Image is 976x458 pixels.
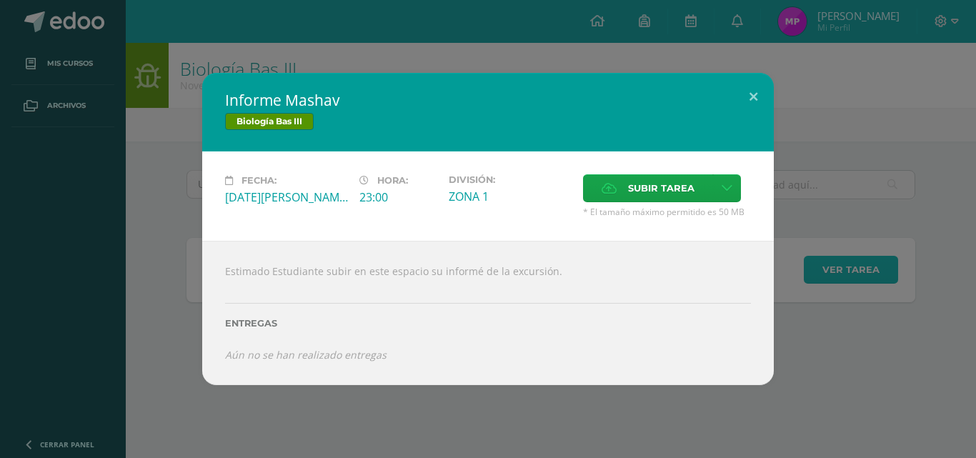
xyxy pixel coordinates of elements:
[202,241,774,385] div: Estimado Estudiante subir en este espacio su informé de la excursión.
[449,174,572,185] label: División:
[377,175,408,186] span: Hora:
[225,113,314,130] span: Biología Bas III
[628,175,694,201] span: Subir tarea
[733,73,774,121] button: Close (Esc)
[241,175,277,186] span: Fecha:
[583,206,751,218] span: * El tamaño máximo permitido es 50 MB
[225,348,387,362] i: Aún no se han realizado entregas
[225,189,348,205] div: [DATE][PERSON_NAME]
[449,189,572,204] div: ZONA 1
[359,189,437,205] div: 23:00
[225,318,751,329] label: Entregas
[225,90,751,110] h2: Informe Mashav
